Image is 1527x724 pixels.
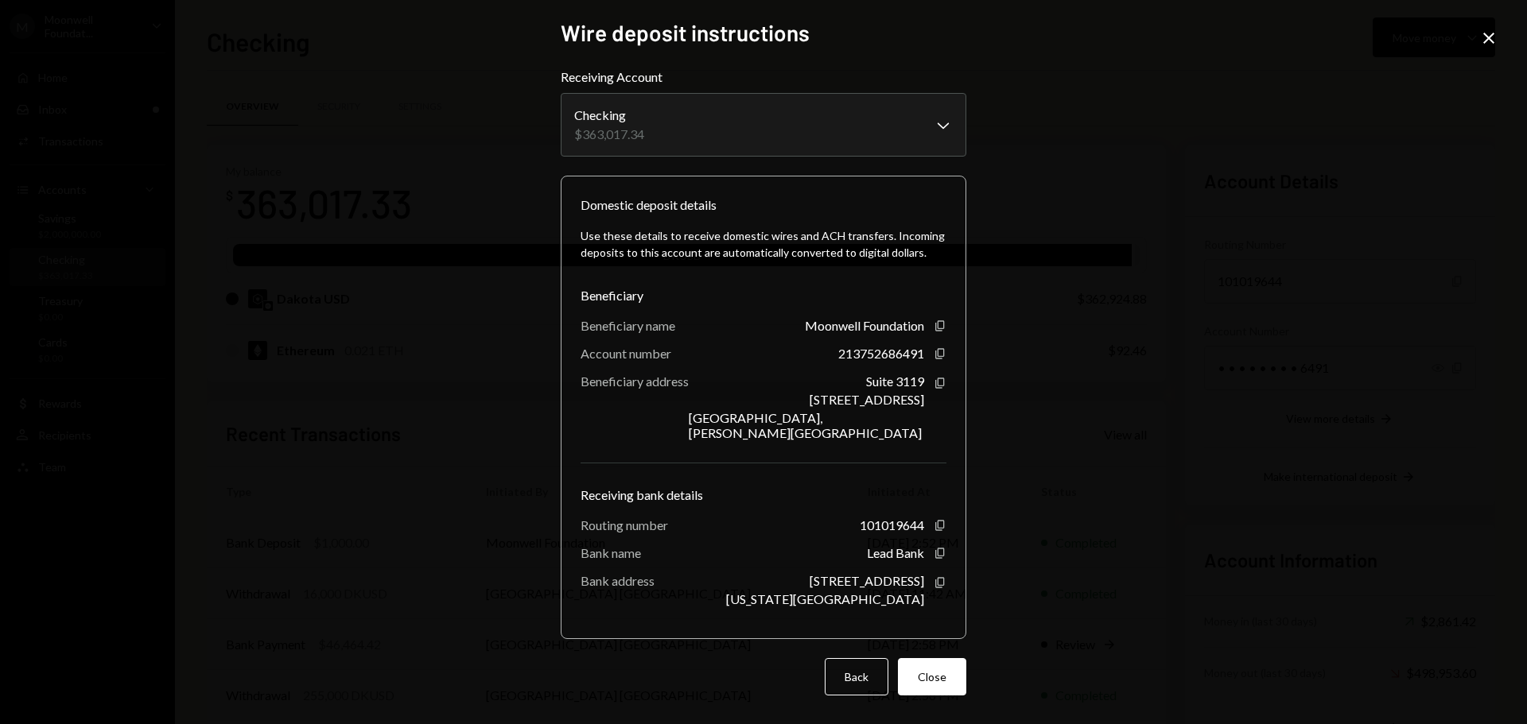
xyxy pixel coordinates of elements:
[860,517,924,532] div: 101019644
[898,658,966,695] button: Close
[581,517,668,532] div: Routing number
[581,346,671,361] div: Account number
[867,545,924,560] div: Lead Bank
[581,318,675,333] div: Beneficiary name
[726,591,924,606] div: [US_STATE][GEOGRAPHIC_DATA]
[561,68,966,87] label: Receiving Account
[561,93,966,157] button: Receiving Account
[581,545,641,560] div: Bank name
[581,573,655,588] div: Bank address
[561,17,966,48] h2: Wire deposit instructions
[581,374,689,389] div: Beneficiary address
[838,346,924,361] div: 213752686491
[810,392,924,407] div: [STREET_ADDRESS]
[825,658,888,695] button: Back
[581,286,946,305] div: Beneficiary
[866,374,924,389] div: Suite 3119
[581,196,717,215] div: Domestic deposit details
[810,573,924,588] div: [STREET_ADDRESS]
[581,227,946,261] div: Use these details to receive domestic wires and ACH transfers. Incoming deposits to this account ...
[689,410,924,440] div: [GEOGRAPHIC_DATA], [PERSON_NAME][GEOGRAPHIC_DATA]
[581,486,946,505] div: Receiving bank details
[805,318,924,333] div: Moonwell Foundation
